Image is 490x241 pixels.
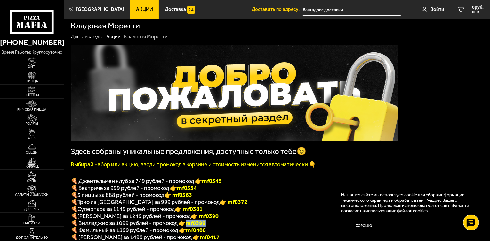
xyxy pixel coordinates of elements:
span: 🍕 Беатриче за 999 рублей - промокод 👉 [71,185,197,192]
font: 👉 mf0363 [165,192,192,199]
a: Акции- [106,34,123,40]
span: [PERSON_NAME] за 1249 рублей - промокод [78,213,191,220]
p: На нашем сайте мы используем cookie для сбора информации технического характера и обрабатываем IP... [341,192,474,213]
span: 🍕 Фамильный за 1399 рублей - промокод 👉 [71,227,206,234]
b: 👉 mf0390 [191,213,219,220]
font: 🍕 [71,192,78,199]
span: Доставка [165,7,186,12]
b: mf0345 [202,177,222,185]
span: Здесь собраны уникальные предложения, доступные только тебе😉 [71,147,307,156]
span: 0 руб. [472,5,484,10]
font: Выбирай набор или акцию, вводи промокод в корзине и стоимость изменится автоматически 👇 [71,161,316,168]
font: 👉 mf0372 [220,199,248,206]
span: Войти [430,7,444,12]
span: Трио из [GEOGRAPHIC_DATA] за 999 рублей - промокод [78,199,220,206]
span: 0 шт. [472,10,484,14]
img: 1024x1024 [71,45,398,141]
span: 🍕 [PERSON_NAME] за 1499 рублей - промокод 👉 [71,234,220,241]
a: Доставка еды- [71,34,105,40]
span: [GEOGRAPHIC_DATA] [76,7,124,12]
span: 3 пиццы за 888 рублей - промокод [78,192,165,199]
button: Хорошо [341,218,387,234]
b: 🍕 [71,213,78,220]
input: Ваш адрес доставки [303,4,401,16]
b: mf0399 [186,220,206,227]
div: Кладовая Моретти [124,34,168,40]
b: mf0408 [186,227,206,234]
span: 🍕 Вилладжио за 1099 рублей - промокод 👉 [71,220,206,227]
h1: Кладовая Моретти [71,22,140,30]
font: 🍕 [71,206,78,213]
span: Доставить по адресу: [252,7,303,12]
font: 🍕 [71,199,78,206]
span: Акции [136,7,153,12]
b: mf0354 [177,185,197,192]
span: 🍕 Джентельмен клуб за 749 рублей - промокод 👉 [71,177,222,185]
img: 15daf4d41897b9f0e9f617042186c801.svg [187,6,195,14]
font: 👉 mf0381 [175,206,203,213]
span: Суперпара за 1149 рублей - промокод [78,206,175,213]
b: mf0417 [200,234,220,241]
